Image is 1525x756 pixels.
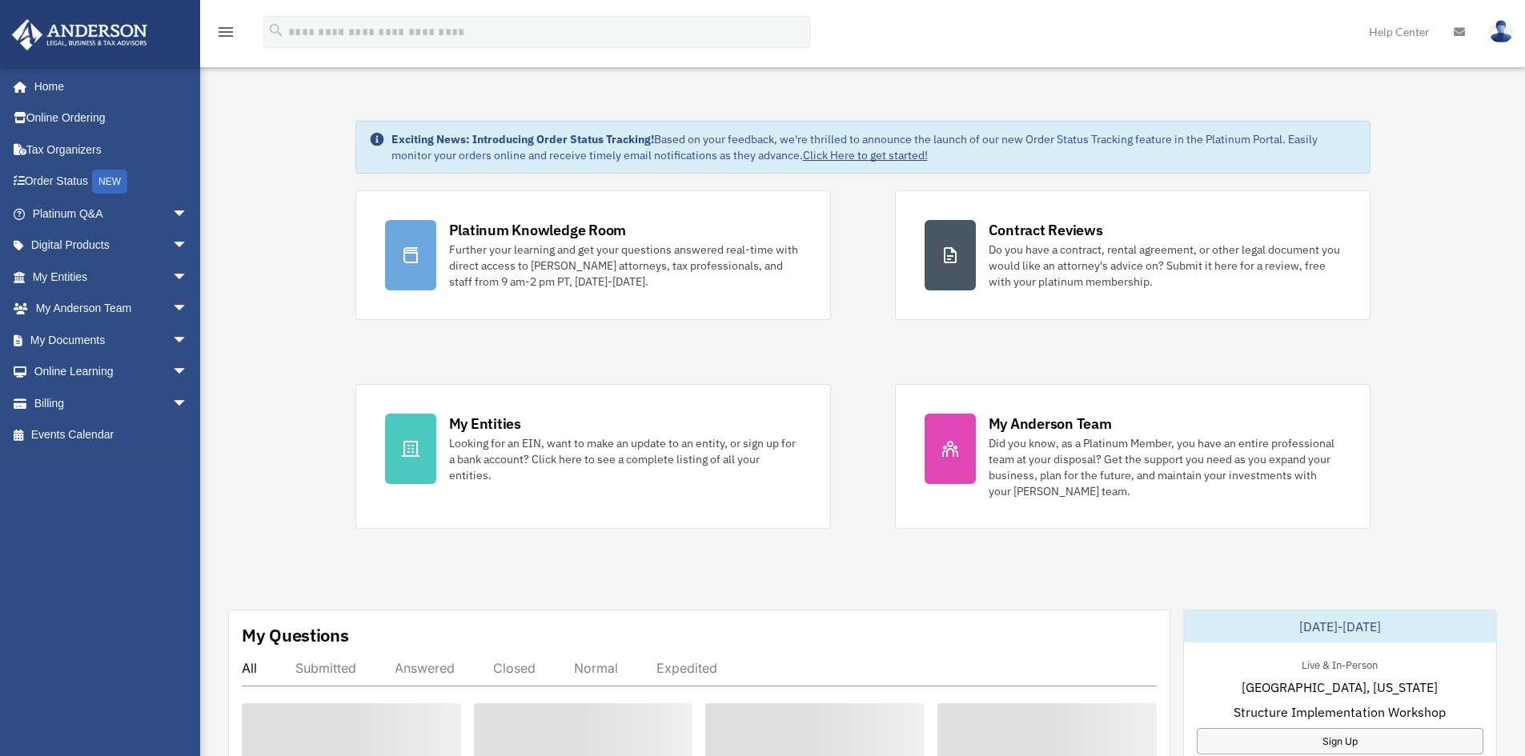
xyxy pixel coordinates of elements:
[1184,610,1496,642] div: [DATE]-[DATE]
[1242,678,1438,697] span: [GEOGRAPHIC_DATA], [US_STATE]
[11,324,212,356] a: My Documentsarrow_drop_down
[11,387,212,419] a: Billingarrow_drop_down
[172,387,204,420] span: arrow_drop_down
[355,384,831,529] a: My Entities Looking for an EIN, want to make an update to an entity, or sign up for a bank accoun...
[574,660,618,676] div: Normal
[92,170,127,194] div: NEW
[295,660,356,676] div: Submitted
[989,242,1341,290] div: Do you have a contract, rental agreement, or other legal document you would like an attorney's ad...
[989,414,1112,434] div: My Anderson Team
[1197,728,1483,754] a: Sign Up
[11,419,212,451] a: Events Calendar
[391,131,1357,163] div: Based on your feedback, we're thrilled to announce the launch of our new Order Status Tracking fe...
[449,435,801,483] div: Looking for an EIN, want to make an update to an entity, or sign up for a bank account? Click her...
[391,132,654,146] strong: Exciting News: Introducing Order Status Tracking!
[355,190,831,320] a: Platinum Knowledge Room Further your learning and get your questions answered real-time with dire...
[242,623,349,647] div: My Questions
[1489,20,1513,43] img: User Pic
[242,660,257,676] div: All
[989,435,1341,499] div: Did you know, as a Platinum Member, you have an entire professional team at your disposal? Get th...
[493,660,536,676] div: Closed
[172,261,204,294] span: arrow_drop_down
[172,230,204,262] span: arrow_drop_down
[11,134,212,166] a: Tax Organizers
[656,660,717,676] div: Expedited
[449,220,627,240] div: Platinum Knowledge Room
[216,28,235,42] a: menu
[395,660,455,676] div: Answered
[989,220,1103,240] div: Contract Reviews
[803,148,928,162] a: Click Here to get started!
[7,19,152,50] img: Anderson Advisors Platinum Portal
[172,356,204,389] span: arrow_drop_down
[172,293,204,326] span: arrow_drop_down
[895,384,1370,529] a: My Anderson Team Did you know, as a Platinum Member, you have an entire professional team at your...
[11,230,212,262] a: Digital Productsarrow_drop_down
[11,356,212,388] a: Online Learningarrow_drop_down
[1234,702,1446,722] span: Structure Implementation Workshop
[11,166,212,198] a: Order StatusNEW
[216,22,235,42] i: menu
[11,261,212,293] a: My Entitiesarrow_drop_down
[11,102,212,134] a: Online Ordering
[895,190,1370,320] a: Contract Reviews Do you have a contract, rental agreement, or other legal document you would like...
[267,22,285,39] i: search
[11,70,204,102] a: Home
[449,242,801,290] div: Further your learning and get your questions answered real-time with direct access to [PERSON_NAM...
[11,198,212,230] a: Platinum Q&Aarrow_drop_down
[11,293,212,325] a: My Anderson Teamarrow_drop_down
[1289,655,1391,672] div: Live & In-Person
[172,324,204,357] span: arrow_drop_down
[449,414,521,434] div: My Entities
[172,198,204,230] span: arrow_drop_down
